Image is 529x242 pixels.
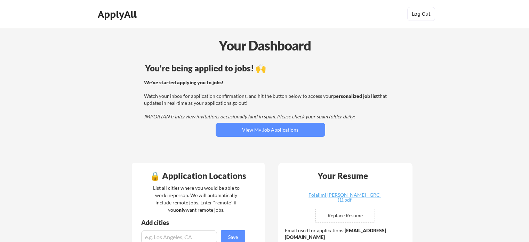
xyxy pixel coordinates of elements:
[1,36,529,55] div: Your Dashboard
[303,193,386,203] a: Folajimi [PERSON_NAME] - GRC (1).pdf
[216,123,325,137] button: View My Job Applications
[149,184,244,213] div: List all cities where you would be able to work in-person. We will automatically include remote j...
[407,7,435,21] button: Log Out
[144,79,395,120] div: Watch your inbox for application confirmations, and hit the button below to access your that upda...
[303,193,386,202] div: Folajimi [PERSON_NAME] - GRC (1).pdf
[333,93,378,99] strong: personalized job list
[176,207,186,213] strong: only
[98,8,139,20] div: ApplyAll
[308,172,377,180] div: Your Resume
[145,64,396,72] div: You're being applied to jobs! 🙌
[141,219,247,226] div: Add cities
[144,79,223,85] strong: We've started applying you to jobs!
[134,172,263,180] div: 🔒 Application Locations
[144,114,355,119] em: IMPORTANT: Interview invitations occasionally land in spam. Please check your spam folder daily!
